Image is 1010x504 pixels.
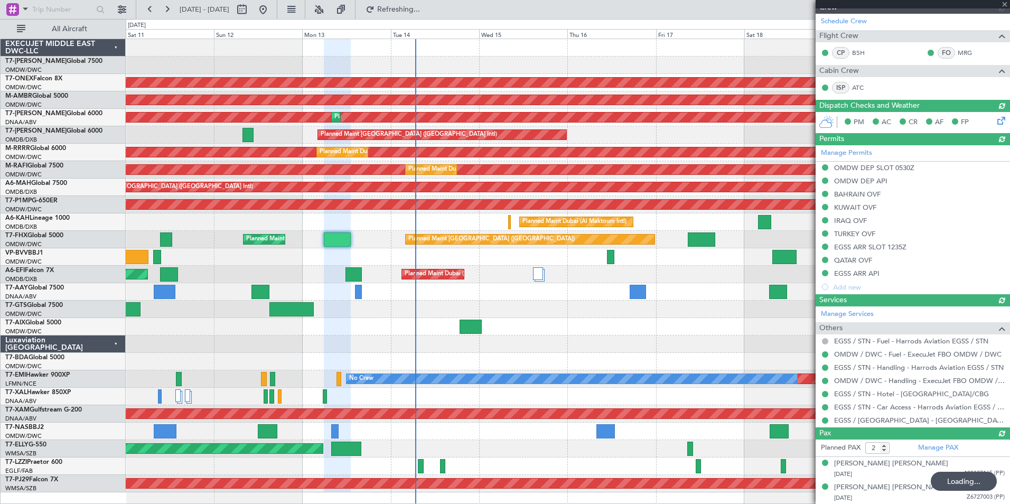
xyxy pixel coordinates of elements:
[5,76,62,82] a: T7-ONEXFalcon 8X
[180,5,229,14] span: [DATE] - [DATE]
[5,128,102,134] a: T7-[PERSON_NAME]Global 6000
[5,354,29,361] span: T7-BDA
[361,1,424,18] button: Refreshing...
[5,320,25,326] span: T7-AIX
[5,180,31,186] span: A6-MAH
[246,231,350,247] div: Planned Maint Dubai (Al Maktoum Intl)
[744,29,833,39] div: Sat 18
[377,6,421,13] span: Refreshing...
[5,477,29,483] span: T7-PJ29
[5,136,37,144] a: OMDB/DXB
[5,407,30,413] span: T7-XAM
[5,310,42,318] a: OMDW/DWC
[408,231,575,247] div: Planned Maint [GEOGRAPHIC_DATA] ([GEOGRAPHIC_DATA])
[321,127,497,143] div: Planned Maint [GEOGRAPHIC_DATA] ([GEOGRAPHIC_DATA] Intl)
[479,29,567,39] div: Wed 15
[5,93,68,99] a: M-AMBRGlobal 5000
[349,371,373,387] div: No Crew
[5,83,42,91] a: OMDW/DWC
[5,285,64,291] a: T7-AAYGlobal 7500
[5,232,63,239] a: T7-FHXGlobal 5000
[5,198,58,204] a: T7-P1MPG-650ER
[5,198,32,204] span: T7-P1MP
[302,29,390,39] div: Mon 13
[128,21,146,30] div: [DATE]
[5,145,30,152] span: M-RRRR
[656,29,744,39] div: Fri 17
[320,144,424,160] div: Planned Maint Dubai (Al Maktoum Intl)
[522,214,626,230] div: Planned Maint Dubai (Al Maktoum Intl)
[5,188,37,196] a: OMDB/DXB
[5,163,27,169] span: M-RAFI
[5,215,70,221] a: A6-KAHLineage 1000
[5,442,29,448] span: T7-ELLY
[5,267,54,274] a: A6-EFIFalcon 7X
[5,267,25,274] span: A6-EFI
[5,215,30,221] span: A6-KAH
[5,101,42,109] a: OMDW/DWC
[5,232,27,239] span: T7-FHX
[5,258,42,266] a: OMDW/DWC
[567,29,656,39] div: Thu 16
[5,145,66,152] a: M-RRRRGlobal 6000
[5,58,67,64] span: T7-[PERSON_NAME]
[5,180,67,186] a: A6-MAHGlobal 7500
[5,93,32,99] span: M-AMBR
[5,459,27,465] span: T7-LZZI
[334,109,438,125] div: Planned Maint Dubai (Al Maktoum Intl)
[391,29,479,39] div: Tue 14
[5,372,70,378] a: T7-EMIHawker 900XP
[5,450,36,458] a: WMSA/SZB
[5,275,37,283] a: OMDB/DXB
[27,25,111,33] span: All Aircraft
[5,380,36,388] a: LFMN/NCE
[5,250,28,256] span: VP-BVV
[5,163,63,169] a: M-RAFIGlobal 7500
[5,354,64,361] a: T7-BDAGlobal 5000
[5,66,42,74] a: OMDW/DWC
[5,459,62,465] a: T7-LZZIPraetor 600
[5,128,67,134] span: T7-[PERSON_NAME]
[405,266,509,282] div: Planned Maint Dubai (Al Maktoum Intl)
[5,110,102,117] a: T7-[PERSON_NAME]Global 6000
[5,58,102,64] a: T7-[PERSON_NAME]Global 7500
[5,206,42,213] a: OMDW/DWC
[5,442,46,448] a: T7-ELLYG-550
[5,432,42,440] a: OMDW/DWC
[5,153,42,161] a: OMDW/DWC
[5,372,26,378] span: T7-EMI
[5,302,27,309] span: T7-GTS
[5,171,42,179] a: OMDW/DWC
[5,389,27,396] span: T7-XAL
[5,320,61,326] a: T7-AIXGlobal 5000
[5,118,36,126] a: DNAA/ABV
[32,2,93,17] input: Trip Number
[5,407,82,413] a: T7-XAMGulfstream G-200
[126,29,214,39] div: Sat 11
[5,424,44,431] a: T7-NASBBJ2
[5,424,29,431] span: T7-NAS
[5,302,63,309] a: T7-GTSGlobal 7500
[5,223,37,231] a: OMDB/DXB
[5,250,43,256] a: VP-BVVBBJ1
[5,240,42,248] a: OMDW/DWC
[5,477,58,483] a: T7-PJ29Falcon 7X
[5,328,42,335] a: OMDW/DWC
[5,415,36,423] a: DNAA/ABV
[5,484,36,492] a: WMSA/SZB
[5,76,33,82] span: T7-ONEX
[12,21,115,38] button: All Aircraft
[408,162,512,178] div: Planned Maint Dubai (Al Maktoum Intl)
[5,285,28,291] span: T7-AAY
[214,29,302,39] div: Sun 12
[931,472,997,491] div: Loading...
[5,293,36,301] a: DNAA/ABV
[5,467,33,475] a: EGLF/FAB
[5,397,36,405] a: DNAA/ABV
[69,179,253,195] div: Unplanned Maint [GEOGRAPHIC_DATA] ([GEOGRAPHIC_DATA] Intl)
[5,389,71,396] a: T7-XALHawker 850XP
[5,110,67,117] span: T7-[PERSON_NAME]
[5,362,42,370] a: OMDW/DWC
